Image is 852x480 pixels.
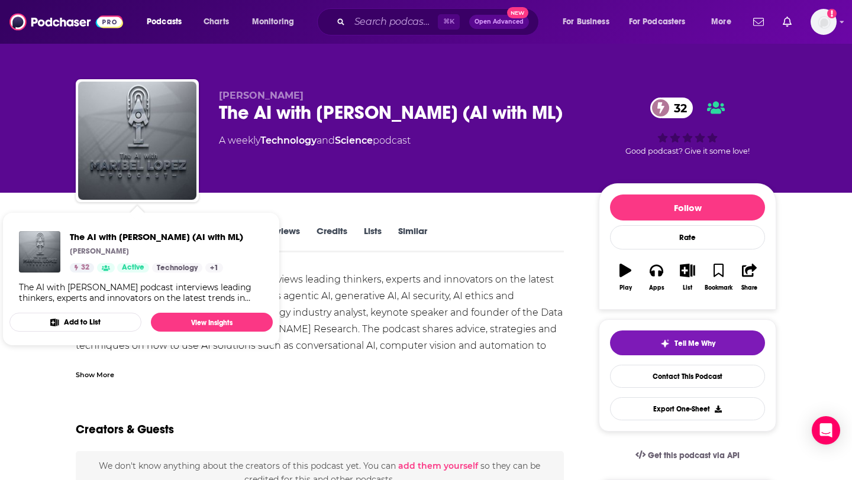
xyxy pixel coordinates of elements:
[78,82,196,200] img: The AI with Maribel Lopez (AI with ML)
[610,225,765,249] div: Rate
[204,14,229,30] span: Charts
[610,397,765,420] button: Export One-Sheet
[610,365,765,388] a: Contact This Podcast
[364,225,382,252] a: Lists
[811,9,837,35] button: Show profile menu
[648,450,740,460] span: Get this podcast via API
[252,14,294,30] span: Monitoring
[152,263,202,273] a: Technology
[266,225,300,252] a: Reviews
[81,262,89,274] span: 32
[317,225,347,252] a: Credits
[122,262,144,274] span: Active
[811,9,837,35] img: User Profile
[19,231,60,273] img: The AI with Maribel Lopez (AI with ML)
[398,461,478,471] button: add them yourself
[827,9,837,18] svg: Add a profile image
[650,98,693,118] a: 32
[475,19,524,25] span: Open Advanced
[703,12,746,31] button: open menu
[398,225,427,252] a: Similar
[196,12,236,31] a: Charts
[649,284,664,291] div: Apps
[205,263,223,273] a: +1
[778,12,796,32] a: Show notifications dropdown
[317,135,335,146] span: and
[672,256,703,299] button: List
[626,441,749,470] a: Get this podcast via API
[619,284,632,291] div: Play
[621,12,703,31] button: open menu
[260,135,317,146] a: Technology
[70,263,94,273] a: 32
[438,14,460,30] span: ⌘ K
[70,247,129,256] p: [PERSON_NAME]
[70,231,243,242] span: The AI with [PERSON_NAME] (AI with ML)
[610,256,641,299] button: Play
[19,282,263,303] div: The AI with [PERSON_NAME] podcast interviews leading thinkers, experts and innovators on the late...
[610,194,765,220] button: Follow
[683,284,692,291] div: List
[9,313,141,332] button: Add to List
[76,422,174,437] h2: Creators & Guests
[705,284,732,291] div: Bookmark
[660,339,670,348] img: tell me why sparkle
[674,339,715,348] span: Tell Me Why
[625,147,750,155] span: Good podcast? Give it some love!
[629,14,686,30] span: For Podcasters
[335,135,373,146] a: Science
[703,256,734,299] button: Bookmark
[117,263,149,273] a: Active
[9,11,123,33] img: Podchaser - Follow, Share and Rate Podcasts
[812,416,840,445] div: Open Intercom Messenger
[328,8,550,35] div: Search podcasts, credits, & more...
[748,12,769,32] a: Show notifications dropdown
[811,9,837,35] span: Logged in as DaveReddy
[554,12,624,31] button: open menu
[244,12,309,31] button: open menu
[219,134,411,148] div: A weekly podcast
[741,284,757,291] div: Share
[147,14,182,30] span: Podcasts
[610,330,765,355] button: tell me why sparkleTell Me Why
[599,90,776,163] div: 32Good podcast? Give it some love!
[469,15,529,29] button: Open AdvancedNew
[350,12,438,31] input: Search podcasts, credits, & more...
[711,14,731,30] span: More
[563,14,609,30] span: For Business
[662,98,693,118] span: 32
[734,256,765,299] button: Share
[138,12,197,31] button: open menu
[641,256,672,299] button: Apps
[70,231,243,242] a: The AI with Maribel Lopez (AI with ML)
[219,90,304,101] span: [PERSON_NAME]
[151,313,273,332] a: View Insights
[76,271,564,371] div: The AI with [PERSON_NAME] podcast interviews leading thinkers, experts and innovators on the late...
[507,7,528,18] span: New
